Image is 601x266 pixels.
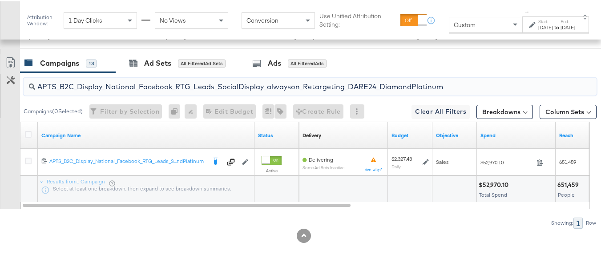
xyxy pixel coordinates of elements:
[178,58,226,66] div: All Filtered Ad Sets
[480,158,533,164] span: $52,970.10
[24,106,83,114] div: Campaigns ( 0 Selected)
[309,155,333,162] span: Delivering
[479,179,511,188] div: $52,970.10
[415,105,466,116] span: Clear All Filters
[573,216,583,227] div: 1
[540,103,597,118] button: Column Sets
[391,163,401,168] sub: Daily
[49,156,206,163] div: APTS_B2C_Display_National_Facebook_RTG_Leads_S...ndPlatinum
[49,156,206,165] a: APTS_B2C_Display_National_Facebook_RTG_Leads_S...ndPlatinum
[557,179,581,188] div: 651,459
[479,190,507,197] span: Total Spend
[258,131,295,138] a: Shows the current state of your Ad Campaign.
[27,13,59,25] div: Attribution Window:
[169,103,185,117] div: 0
[40,57,79,67] div: Campaigns
[288,58,327,66] div: All Filtered Ads
[585,218,597,225] div: Row
[551,218,573,225] div: Showing:
[391,154,412,161] div: $2,327.43
[558,190,575,197] span: People
[144,57,171,67] div: Ad Sets
[303,164,344,169] sub: Some Ad Sets Inactive
[559,131,597,138] a: The number of people your ad was served to.
[538,17,553,23] label: Start:
[553,23,561,29] strong: to
[86,58,97,66] div: 13
[246,15,278,23] span: Conversion
[538,23,553,30] div: [DATE]
[454,20,476,28] span: Custom
[480,131,552,138] a: The total amount spent to date.
[559,157,576,164] span: 651,459
[303,131,321,138] a: Reflects the ability of your Ad Campaign to achieve delivery based on ad states, schedule and bud...
[160,15,186,23] span: No Views
[561,17,575,23] label: End:
[319,11,396,27] label: Use Unified Attribution Setting:
[476,103,533,118] button: Breakdowns
[69,15,102,23] span: 1 Day Clicks
[436,131,473,138] a: Your campaign's objective.
[35,73,546,91] input: Search Campaigns by Name, ID or Objective
[523,9,532,12] span: ↑
[303,131,321,138] div: Delivery
[268,57,281,67] div: Ads
[262,167,282,172] label: Active
[436,157,449,164] span: Sales
[561,23,575,30] div: [DATE]
[411,103,470,118] button: Clear All Filters
[391,131,429,138] a: The maximum amount you're willing to spend on your ads, on average each day or over the lifetime ...
[41,131,251,138] a: Your campaign name.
